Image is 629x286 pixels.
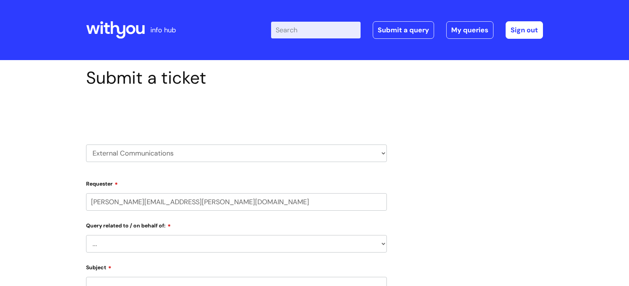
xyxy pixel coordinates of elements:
[150,24,176,36] p: info hub
[86,178,387,187] label: Requester
[506,21,543,39] a: Sign out
[86,220,387,229] label: Query related to / on behalf of:
[86,106,387,120] h2: Select issue type
[86,193,387,211] input: Email
[86,262,387,271] label: Subject
[446,21,493,39] a: My queries
[373,21,434,39] a: Submit a query
[271,22,361,38] input: Search
[86,68,387,88] h1: Submit a ticket
[271,21,543,39] div: | -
